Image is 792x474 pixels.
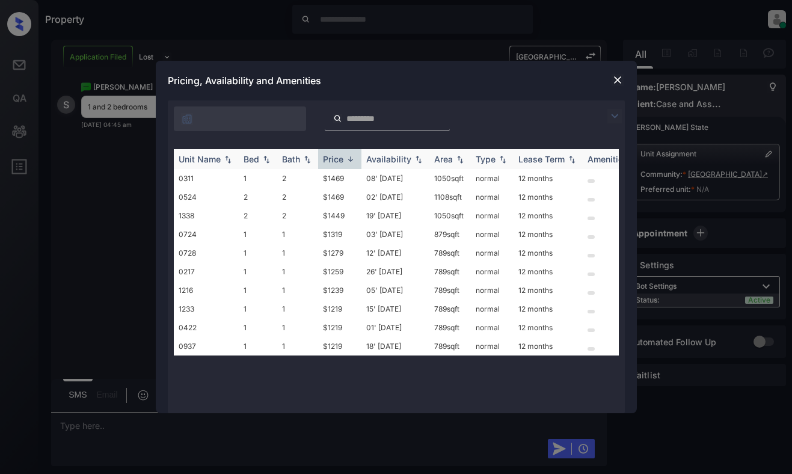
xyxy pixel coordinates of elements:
td: normal [471,244,514,262]
td: 12 months [514,337,583,355]
td: normal [471,262,514,281]
td: $1449 [318,206,361,225]
td: 1050 sqft [429,206,471,225]
td: 1233 [174,300,239,318]
td: $1239 [318,281,361,300]
div: Area [434,154,453,164]
td: $1469 [318,188,361,206]
td: 12 months [514,318,583,337]
img: icon-zuma [607,109,622,123]
img: sorting [566,155,578,164]
td: $1469 [318,169,361,188]
td: 1 [239,244,277,262]
div: Bed [244,154,259,164]
td: 02' [DATE] [361,188,429,206]
td: 12 months [514,281,583,300]
td: 1 [277,337,318,355]
td: 1 [277,244,318,262]
div: Unit Name [179,154,221,164]
td: 789 sqft [429,262,471,281]
td: normal [471,169,514,188]
td: 879 sqft [429,225,471,244]
td: normal [471,318,514,337]
td: 1 [239,169,277,188]
td: $1219 [318,318,361,337]
td: normal [471,206,514,225]
td: 789 sqft [429,318,471,337]
td: 2 [277,188,318,206]
td: 1 [277,262,318,281]
td: 1 [277,225,318,244]
td: $1219 [318,300,361,318]
td: 0422 [174,318,239,337]
td: normal [471,188,514,206]
div: Availability [366,154,411,164]
td: 19' [DATE] [361,206,429,225]
td: 1050 sqft [429,169,471,188]
td: 1 [239,281,277,300]
div: Price [323,154,343,164]
td: 1 [239,300,277,318]
img: sorting [345,155,357,164]
td: normal [471,281,514,300]
td: 789 sqft [429,244,471,262]
td: 1 [239,318,277,337]
td: 08' [DATE] [361,169,429,188]
td: $1279 [318,244,361,262]
td: 0937 [174,337,239,355]
div: Lease Term [518,154,565,164]
td: 12 months [514,225,583,244]
img: close [612,74,624,86]
div: Bath [282,154,300,164]
div: Type [476,154,496,164]
img: sorting [301,155,313,164]
td: normal [471,225,514,244]
td: $1259 [318,262,361,281]
td: normal [471,337,514,355]
td: 15' [DATE] [361,300,429,318]
td: 1 [277,281,318,300]
td: 789 sqft [429,337,471,355]
td: 1 [239,225,277,244]
img: sorting [454,155,466,164]
td: 12 months [514,206,583,225]
td: 1216 [174,281,239,300]
td: 26' [DATE] [361,262,429,281]
td: 12' [DATE] [361,244,429,262]
td: 1338 [174,206,239,225]
td: $1319 [318,225,361,244]
td: 1 [239,337,277,355]
td: 03' [DATE] [361,225,429,244]
td: 0728 [174,244,239,262]
td: 1108 sqft [429,188,471,206]
td: 2 [277,169,318,188]
td: 2 [239,206,277,225]
img: sorting [222,155,234,164]
td: 0724 [174,225,239,244]
td: 2 [239,188,277,206]
td: 12 months [514,300,583,318]
img: sorting [413,155,425,164]
td: 0524 [174,188,239,206]
img: icon-zuma [333,113,342,124]
td: 0217 [174,262,239,281]
td: 12 months [514,262,583,281]
div: Amenities [588,154,628,164]
td: 2 [277,206,318,225]
td: 01' [DATE] [361,318,429,337]
td: 789 sqft [429,281,471,300]
td: 0311 [174,169,239,188]
td: $1219 [318,337,361,355]
td: normal [471,300,514,318]
td: 12 months [514,188,583,206]
div: Pricing, Availability and Amenities [156,61,637,100]
td: 18' [DATE] [361,337,429,355]
img: sorting [497,155,509,164]
td: 1 [239,262,277,281]
td: 05' [DATE] [361,281,429,300]
td: 1 [277,318,318,337]
img: icon-zuma [181,113,193,125]
img: sorting [260,155,272,164]
td: 12 months [514,244,583,262]
td: 1 [277,300,318,318]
